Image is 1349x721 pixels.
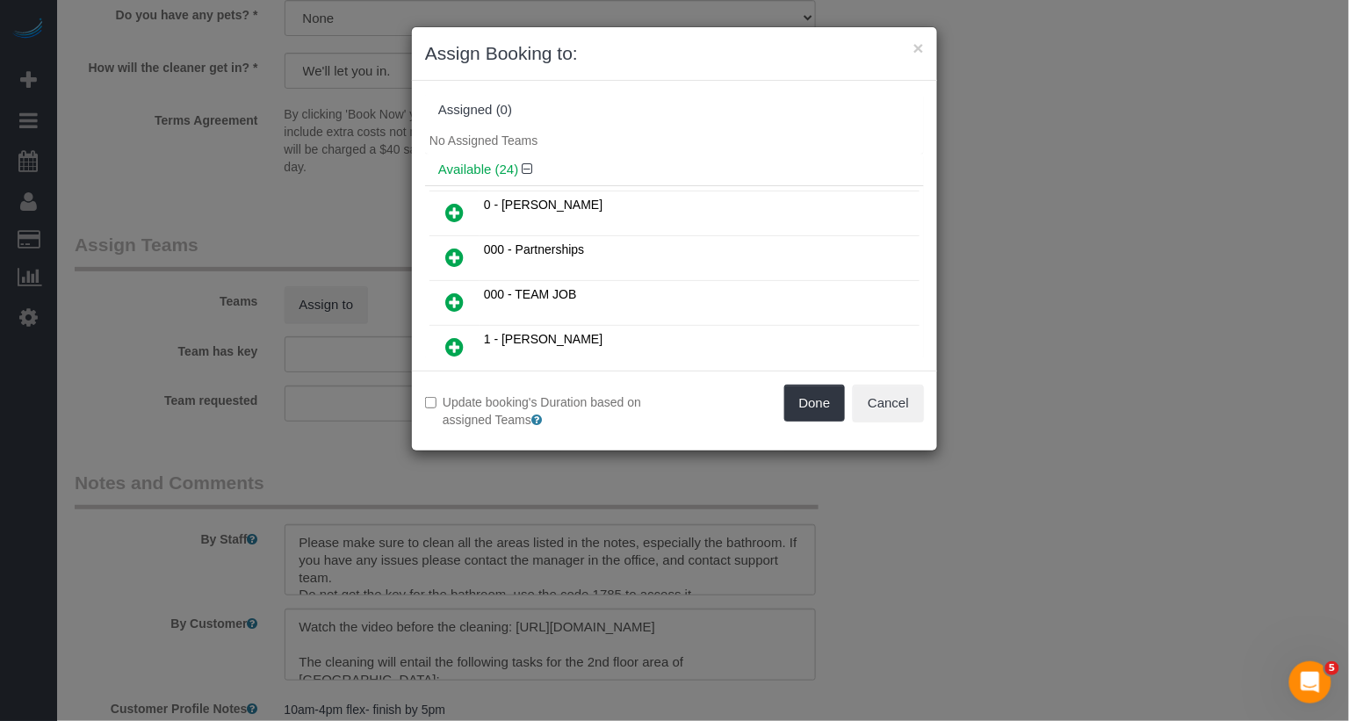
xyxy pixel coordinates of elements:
[484,332,602,346] span: 1 - [PERSON_NAME]
[484,287,577,301] span: 000 - TEAM JOB
[425,40,924,67] h3: Assign Booking to:
[484,242,584,256] span: 000 - Partnerships
[1325,661,1339,675] span: 5
[438,103,911,118] div: Assigned (0)
[1289,661,1331,703] iframe: Intercom live chat
[425,393,661,429] label: Update booking's Duration based on assigned Teams
[438,162,911,177] h4: Available (24)
[853,385,924,422] button: Cancel
[425,397,436,408] input: Update booking's Duration based on assigned Teams
[429,133,537,148] span: No Assigned Teams
[784,385,846,422] button: Done
[913,39,924,57] button: ×
[484,198,602,212] span: 0 - [PERSON_NAME]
